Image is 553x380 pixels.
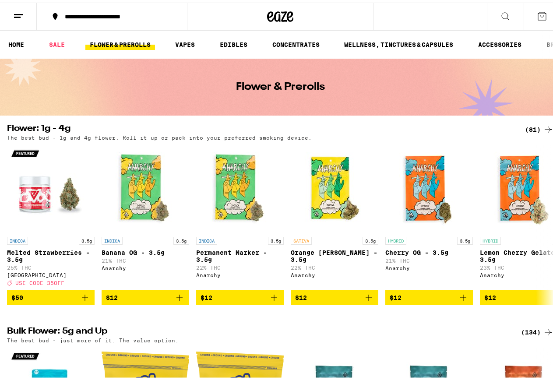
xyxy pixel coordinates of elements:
[291,262,378,268] p: 22% THC
[474,37,526,47] a: ACCESSORIES
[215,37,252,47] a: EDIBLES
[7,270,95,275] div: [GEOGRAPHIC_DATA]
[390,292,402,299] span: $12
[196,262,284,268] p: 22% THC
[385,288,473,303] button: Add to bag
[201,292,212,299] span: $12
[5,6,63,13] span: Hi. Need any help?
[268,234,284,242] p: 3.5g
[291,288,378,303] button: Add to bag
[102,263,189,268] div: Anarchy
[171,37,199,47] a: VAPES
[7,234,28,242] p: INDICA
[484,292,496,299] span: $12
[196,142,284,230] img: Anarchy - Permanent Marker - 3.5g
[385,263,473,268] div: Anarchy
[385,234,406,242] p: HYBRID
[102,142,189,288] a: Open page for Banana OG - 3.5g from Anarchy
[7,335,179,341] p: The best bud - just more of it. The value option.
[291,246,378,260] p: Orange [PERSON_NAME] - 3.5g
[102,255,189,261] p: 21% THC
[79,234,95,242] p: 3.5g
[102,142,189,230] img: Anarchy - Banana OG - 3.5g
[196,270,284,275] div: Anarchy
[196,142,284,288] a: Open page for Permanent Marker - 3.5g from Anarchy
[295,292,307,299] span: $12
[102,234,123,242] p: INDICA
[7,142,95,230] img: Ember Valley - Melted Strawberries - 3.5g
[291,142,378,288] a: Open page for Orange Runtz - 3.5g from Anarchy
[196,288,284,303] button: Add to bag
[236,79,325,90] h1: Flower & Prerolls
[457,234,473,242] p: 3.5g
[7,122,511,132] h2: Flower: 1g - 4g
[385,246,473,253] p: Cherry OG - 3.5g
[106,292,118,299] span: $12
[7,288,95,303] button: Add to bag
[7,262,95,268] p: 25% THC
[7,142,95,288] a: Open page for Melted Strawberries - 3.5g from Ember Valley
[7,246,95,260] p: Melted Strawberries - 3.5g
[385,142,473,288] a: Open page for Cherry OG - 3.5g from Anarchy
[385,142,473,230] img: Anarchy - Cherry OG - 3.5g
[4,37,28,47] a: HOME
[268,37,324,47] a: CONCENTRATES
[196,246,284,260] p: Permanent Marker - 3.5g
[45,37,69,47] a: SALE
[7,324,511,335] h2: Bulk Flower: 5g and Up
[196,234,217,242] p: INDICA
[85,37,155,47] a: FLOWER & PREROLLS
[291,142,378,230] img: Anarchy - Orange Runtz - 3.5g
[102,288,189,303] button: Add to bag
[480,234,501,242] p: HYBRID
[363,234,378,242] p: 3.5g
[102,246,189,253] p: Banana OG - 3.5g
[291,234,312,242] p: SATIVA
[15,278,64,283] span: USE CODE 35OFF
[11,292,23,299] span: $50
[173,234,189,242] p: 3.5g
[291,270,378,275] div: Anarchy
[340,37,458,47] a: WELLNESS, TINCTURES & CAPSULES
[7,132,312,138] p: The best bud - 1g and 4g flower. Roll it up or pack into your preferred smoking device.
[385,255,473,261] p: 21% THC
